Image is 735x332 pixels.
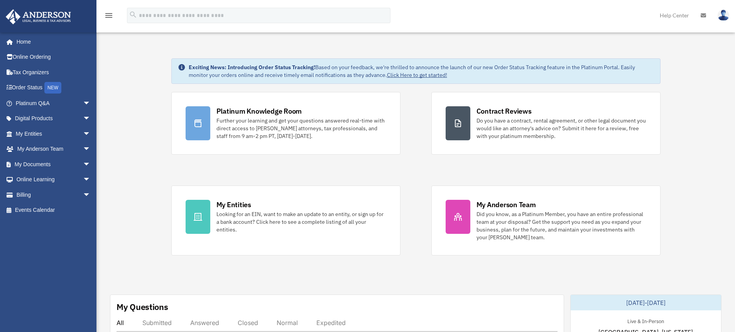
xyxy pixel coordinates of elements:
div: All [117,319,124,327]
a: My Documentsarrow_drop_down [5,157,102,172]
a: My Anderson Team Did you know, as a Platinum Member, you have an entire professional team at your... [431,186,661,255]
div: Live & In-Person [621,317,670,325]
a: My Entities Looking for an EIN, want to make an update to an entity, or sign up for a bank accoun... [171,186,400,255]
div: Closed [238,319,258,327]
span: arrow_drop_down [83,126,98,142]
div: Further your learning and get your questions answered real-time with direct access to [PERSON_NAM... [216,117,386,140]
span: arrow_drop_down [83,157,98,172]
a: Home [5,34,98,49]
div: Contract Reviews [476,106,532,116]
img: Anderson Advisors Platinum Portal [3,9,73,24]
div: Looking for an EIN, want to make an update to an entity, or sign up for a bank account? Click her... [216,210,386,233]
a: Click Here to get started! [387,72,447,78]
div: Based on your feedback, we're thrilled to announce the launch of our new Order Status Tracking fe... [189,63,654,79]
a: Events Calendar [5,203,102,218]
span: arrow_drop_down [83,187,98,203]
div: [DATE]-[DATE] [571,295,721,310]
a: Online Ordering [5,49,102,65]
div: Do you have a contract, rental agreement, or other legal document you would like an attorney's ad... [476,117,646,140]
div: My Anderson Team [476,200,536,209]
span: arrow_drop_down [83,95,98,111]
div: Platinum Knowledge Room [216,106,302,116]
a: Tax Organizers [5,65,102,80]
div: NEW [44,82,61,94]
span: arrow_drop_down [83,141,98,157]
a: Platinum Knowledge Room Further your learning and get your questions answered real-time with dire... [171,92,400,155]
i: search [129,10,137,19]
i: menu [104,11,113,20]
strong: Exciting News: Introducing Order Status Tracking! [189,64,315,71]
a: My Entitiesarrow_drop_down [5,126,102,141]
a: menu [104,14,113,20]
div: Answered [190,319,219,327]
span: arrow_drop_down [83,111,98,127]
span: arrow_drop_down [83,172,98,188]
a: Platinum Q&Aarrow_drop_down [5,95,102,111]
a: Billingarrow_drop_down [5,187,102,203]
a: Order StatusNEW [5,80,102,96]
a: Digital Productsarrow_drop_down [5,111,102,126]
div: Normal [277,319,298,327]
div: Expedited [316,319,346,327]
img: User Pic [718,10,729,21]
div: Did you know, as a Platinum Member, you have an entire professional team at your disposal? Get th... [476,210,646,241]
div: Submitted [142,319,172,327]
div: My Questions [117,301,168,313]
div: My Entities [216,200,251,209]
a: My Anderson Teamarrow_drop_down [5,141,102,157]
a: Online Learningarrow_drop_down [5,172,102,187]
a: Contract Reviews Do you have a contract, rental agreement, or other legal document you would like... [431,92,661,155]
